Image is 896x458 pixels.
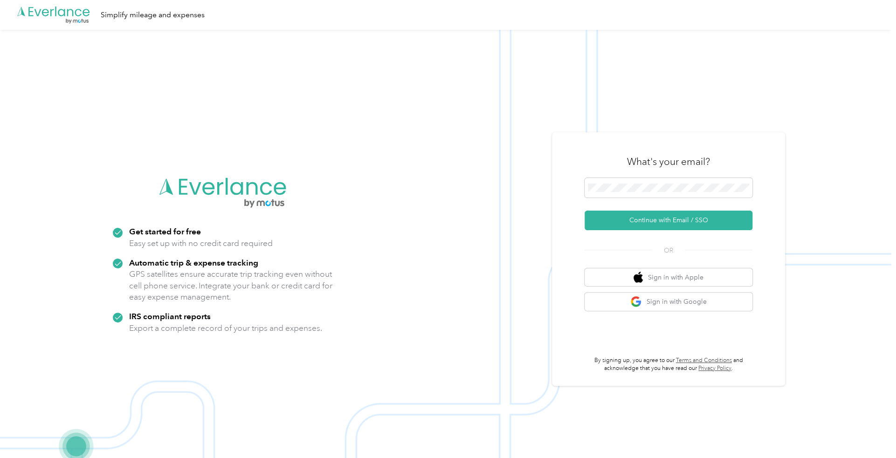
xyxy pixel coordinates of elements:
[585,211,752,230] button: Continue with Email / SSO
[129,322,322,334] p: Export a complete record of your trips and expenses.
[129,226,201,236] strong: Get started for free
[698,365,731,372] a: Privacy Policy
[101,9,205,21] div: Simplify mileage and expenses
[676,357,732,364] a: Terms and Conditions
[630,296,642,308] img: google logo
[129,238,273,249] p: Easy set up with no credit card required
[585,356,752,373] p: By signing up, you agree to our and acknowledge that you have read our .
[627,155,710,168] h3: What's your email?
[129,311,211,321] strong: IRS compliant reports
[129,258,258,267] strong: Automatic trip & expense tracking
[585,268,752,287] button: apple logoSign in with Apple
[634,272,643,283] img: apple logo
[652,246,685,255] span: OR
[129,268,333,303] p: GPS satellites ensure accurate trip tracking even without cell phone service. Integrate your bank...
[585,293,752,311] button: google logoSign in with Google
